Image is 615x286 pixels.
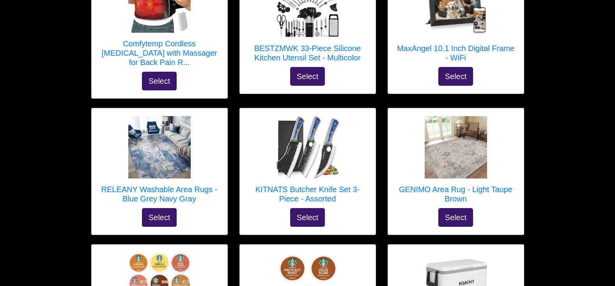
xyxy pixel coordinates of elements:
[425,116,487,178] img: GENIMO Area Rug - Light Taupe Brown
[396,185,516,203] h5: GENIMO Area Rug - Light Taupe Brown
[248,44,368,62] h5: BESTZMWK 33-Piece Silicone Kitchen Utensil Set - Multicolor
[248,185,368,203] h5: KITNATS Butcher Knife Set 3-Piece - Assorted
[128,116,191,178] img: RELEANY Washable Area Rugs - Blue Grey Navy Gray
[290,208,325,227] button: Select
[396,116,516,208] a: GENIMO Area Rug - Light Taupe Brown GENIMO Area Rug - Light Taupe Brown
[99,39,220,67] h5: Comfytemp Cordless [MEDICAL_DATA] with Massager for Back Pain R...
[99,116,220,208] a: RELEANY Washable Area Rugs - Blue Grey Navy Gray RELEANY Washable Area Rugs - Blue Grey Navy Gray
[396,44,516,62] h5: MaxAngel 10.1 Inch Digital Frame - WiFi
[290,67,325,86] button: Select
[142,208,177,227] button: Select
[438,208,473,227] button: Select
[142,72,177,90] button: Select
[438,67,473,86] button: Select
[276,116,339,178] img: KITNATS Butcher Knife Set 3-Piece - Assorted
[99,185,220,203] h5: RELEANY Washable Area Rugs - Blue Grey Navy Gray
[248,116,368,208] a: KITNATS Butcher Knife Set 3-Piece - Assorted KITNATS Butcher Knife Set 3-Piece - Assorted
